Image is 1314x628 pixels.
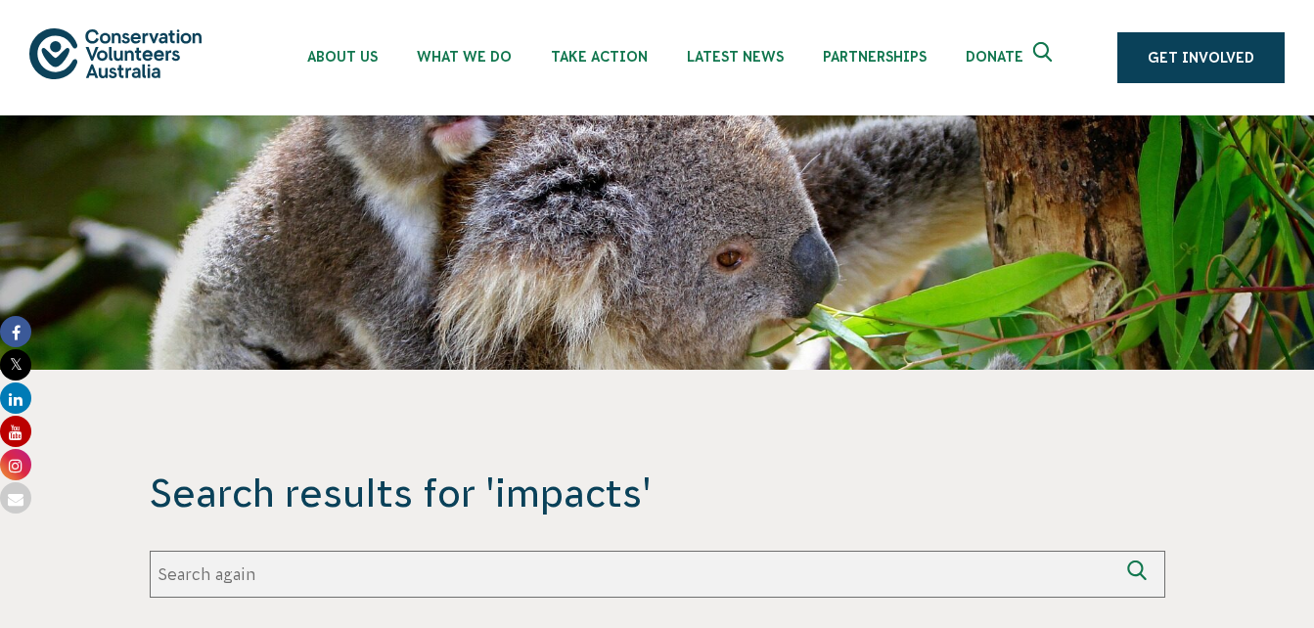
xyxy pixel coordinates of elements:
[1033,42,1058,73] span: Expand search box
[1021,34,1068,81] button: Expand search box Close search box
[150,551,1118,598] input: Search again
[150,468,1165,518] span: Search results for 'impacts'
[307,49,378,65] span: About Us
[823,49,927,65] span: Partnerships
[966,49,1023,65] span: Donate
[687,49,784,65] span: Latest News
[417,49,512,65] span: What We Do
[551,49,648,65] span: Take Action
[1117,32,1285,83] a: Get Involved
[29,28,202,78] img: logo.svg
